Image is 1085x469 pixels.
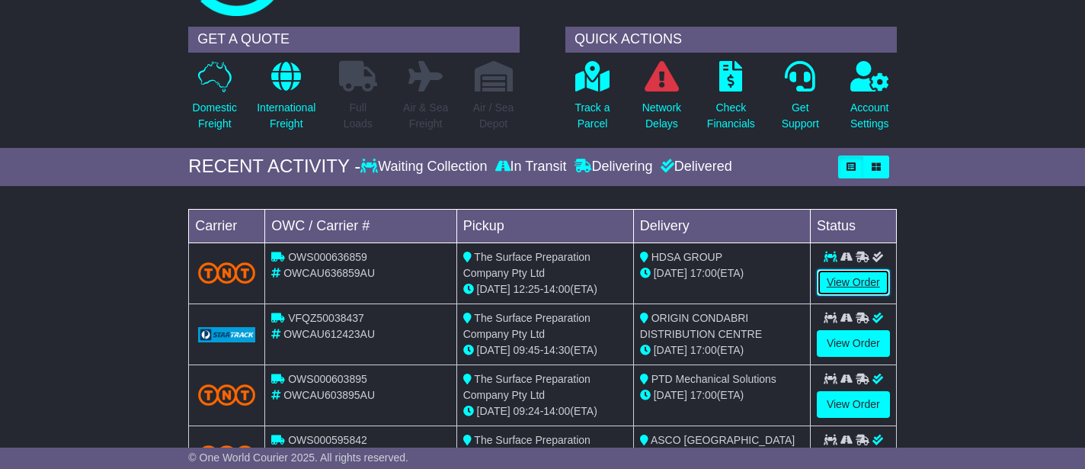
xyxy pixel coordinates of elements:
div: Delivered [657,159,732,175]
span: 17:00 [690,344,717,356]
a: GetSupport [781,60,820,140]
img: TNT_Domestic.png [198,262,255,283]
span: HDSA GROUP [651,251,722,263]
span: 12:25 [514,283,540,295]
a: CheckFinancials [706,60,756,140]
span: ORIGIN CONDABRI DISTRIBUTION CENTRE [640,312,762,340]
span: VFQZ50038437 [288,312,364,324]
div: Waiting Collection [360,159,491,175]
span: 14:30 [543,344,570,356]
a: View Order [817,391,890,418]
td: OWC / Carrier # [265,209,456,243]
span: [DATE] [654,267,687,279]
img: TNT_Domestic.png [198,445,255,466]
p: Air & Sea Freight [403,100,448,132]
span: 17:00 [690,389,717,401]
p: Air / Sea Depot [473,100,514,132]
td: Pickup [456,209,633,243]
div: GET A QUOTE [188,27,520,53]
span: OWCAU612423AU [283,328,375,340]
a: DomesticFreight [192,60,238,140]
div: (ETA) [640,342,804,358]
p: Account Settings [850,100,889,132]
p: Get Support [782,100,819,132]
span: OWS000636859 [288,251,367,263]
div: - (ETA) [463,281,627,297]
div: Delivering [571,159,657,175]
span: [DATE] [477,283,510,295]
span: The Surface Preparation Company Pty Ltd [463,312,591,340]
span: 14:00 [543,405,570,417]
div: (ETA) [640,265,804,281]
a: NetworkDelays [642,60,682,140]
a: Track aParcel [574,60,610,140]
a: View Order [817,269,890,296]
p: Full Loads [339,100,377,132]
a: View Order [817,330,890,357]
p: Network Delays [642,100,681,132]
span: [DATE] [654,344,687,356]
span: The Surface Preparation Company Pty Ltd [463,251,591,279]
span: ASCO [GEOGRAPHIC_DATA] [651,434,795,446]
span: OWCAU636859AU [283,267,375,279]
td: Carrier [189,209,265,243]
span: 09:45 [514,344,540,356]
span: OWS000603895 [288,373,367,385]
a: AccountSettings [850,60,890,140]
span: The Surface Preparation Company Pty Ltd [463,373,591,401]
span: [DATE] [477,344,510,356]
img: TNT_Domestic.png [198,384,255,405]
span: © One World Courier 2025. All rights reserved. [188,451,408,464]
div: - (ETA) [463,342,627,358]
span: PTD Mechanical Solutions [651,373,776,385]
td: Delivery [633,209,810,243]
a: InternationalFreight [256,60,316,140]
span: 14:00 [543,283,570,295]
span: 09:24 [514,405,540,417]
p: Track a Parcel [575,100,610,132]
div: In Transit [491,159,571,175]
div: (ETA) [640,387,804,403]
span: The Surface Preparation Company Pty Ltd [463,434,591,462]
span: 17:00 [690,267,717,279]
p: Domestic Freight [193,100,237,132]
p: International Freight [257,100,315,132]
div: - (ETA) [463,403,627,419]
div: QUICK ACTIONS [565,27,897,53]
td: Status [810,209,896,243]
span: [DATE] [477,405,510,417]
span: OWS000595842 [288,434,367,446]
span: OWCAU603895AU [283,389,375,401]
img: GetCarrierServiceLogo [198,327,255,342]
p: Check Financials [707,100,755,132]
div: RECENT ACTIVITY - [188,156,360,178]
span: [DATE] [654,389,687,401]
